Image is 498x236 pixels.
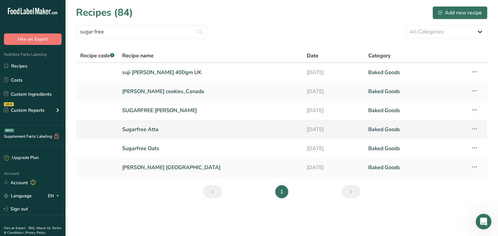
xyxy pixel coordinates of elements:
a: SUGARFREE [PERSON_NAME] [122,104,299,117]
a: [DATE] [307,85,360,98]
span: Recipe name [122,52,154,60]
input: Search for recipe [76,25,207,38]
a: [PERSON_NAME] cookies_Canada [122,85,299,98]
a: Next page [341,185,360,198]
a: suji [PERSON_NAME] 400gm UK [122,66,299,79]
a: Baked Goods [368,104,463,117]
iframe: Intercom live chat [476,214,491,229]
a: Previous page [203,185,222,198]
span: Recipe code [80,52,114,59]
a: Sugarfree Atta [122,123,299,136]
div: EN [48,192,62,200]
a: [DATE] [307,161,360,174]
button: Hire an Expert [4,33,62,45]
span: Date [307,52,318,60]
a: [DATE] [307,104,360,117]
a: Baked Goods [368,142,463,155]
div: Add new recipe [438,9,482,17]
a: [PERSON_NAME] [GEOGRAPHIC_DATA] [122,161,299,174]
a: Baked Goods [368,123,463,136]
a: Hire an Expert . [4,226,27,230]
h1: Recipes (84) [76,5,133,20]
a: [DATE] [307,66,360,79]
a: Baked Goods [368,161,463,174]
a: Language [4,190,32,202]
a: [DATE] [307,123,360,136]
div: BETA [4,128,14,132]
div: NEW [4,102,14,106]
a: Baked Goods [368,66,463,79]
button: Add new recipe [432,6,488,19]
a: FAQ . [29,226,36,230]
a: Baked Goods [368,85,463,98]
div: Upgrade Plan [4,155,39,161]
a: Sugarfree Oats [122,142,299,155]
div: Custom Reports [4,107,45,114]
a: [DATE] [307,142,360,155]
a: Privacy Policy [25,230,46,235]
a: Terms & Conditions . [4,226,61,235]
span: Category [368,52,391,60]
a: About Us . [36,226,52,230]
